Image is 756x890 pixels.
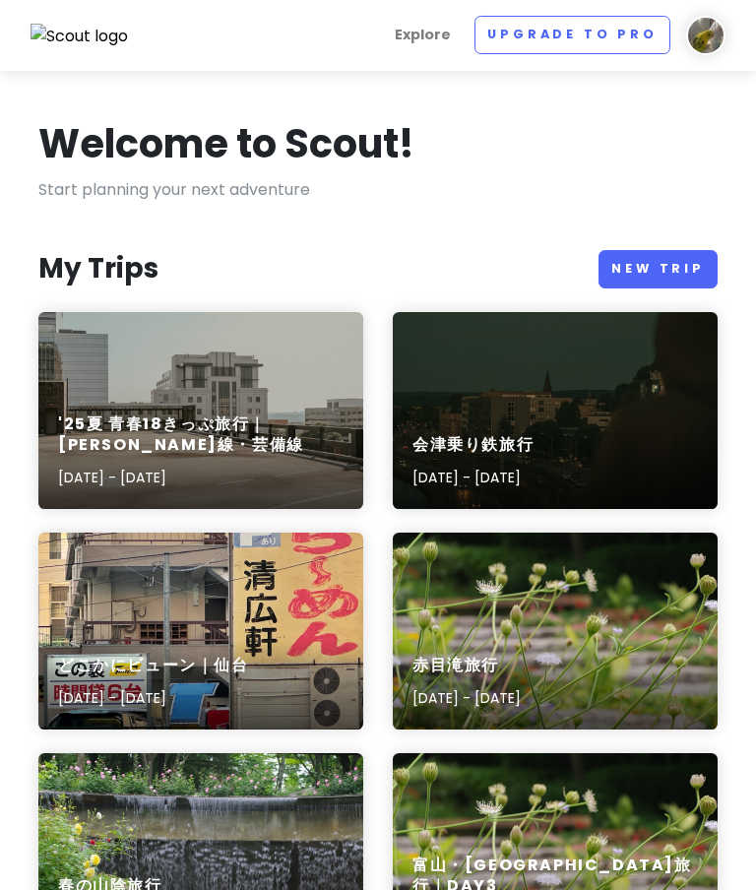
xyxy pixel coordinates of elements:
[58,414,344,456] h6: '25夏 青春18きっぷ旅行｜[PERSON_NAME]線・芸備線
[393,312,718,509] a: a person looking out over a city at night会津乗り鉄旅行[DATE] - [DATE]
[412,435,534,456] h6: 会津乗り鉄旅行
[387,16,459,54] a: Explore
[474,16,670,54] a: Upgrade to Pro
[598,250,718,288] a: New Trip
[38,118,414,169] h1: Welcome to Scout!
[58,656,249,676] h6: どこかにビューン｜仙台
[38,312,363,509] a: white concrete building during daytime'25夏 青春18きっぷ旅行｜[PERSON_NAME]線・芸備線[DATE] - [DATE]
[686,16,725,55] img: User profile
[58,467,344,488] p: [DATE] - [DATE]
[38,177,718,203] p: Start planning your next adventure
[412,656,521,676] h6: 赤目滝旅行
[31,24,129,49] img: Scout logo
[393,533,718,730] a: A bunch of flowers that are in the grass赤目滝旅行[DATE] - [DATE]
[38,251,158,286] h3: My Trips
[38,533,363,730] a: A large building with a sign on the side of itどこかにビューン｜仙台[DATE] - [DATE]
[412,467,534,488] p: [DATE] - [DATE]
[58,687,249,709] p: [DATE] - [DATE]
[412,687,521,709] p: [DATE] - [DATE]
